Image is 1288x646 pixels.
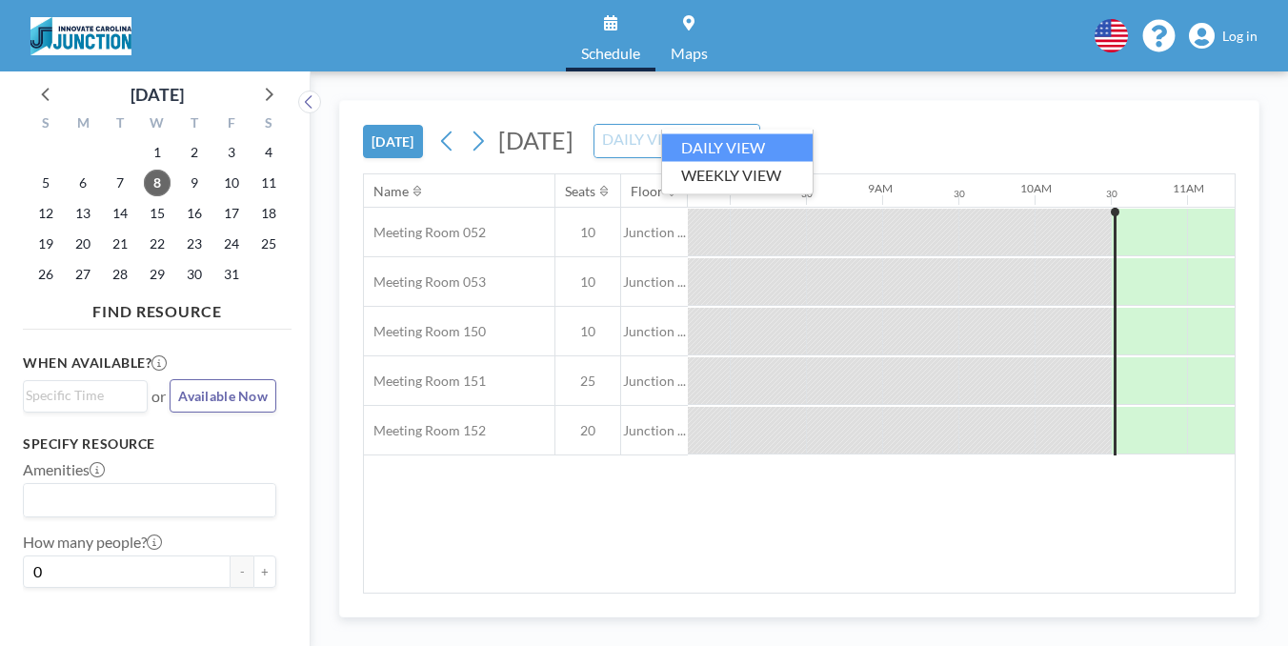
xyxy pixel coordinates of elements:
span: Junction ... [621,323,688,340]
li: WEEKLY VIEW [662,161,813,189]
span: Log in [1222,28,1258,45]
div: Name [373,183,409,200]
span: Monday, October 6, 2025 [70,170,96,196]
span: Wednesday, October 29, 2025 [144,261,171,288]
span: 10 [555,273,620,291]
span: Monday, October 13, 2025 [70,200,96,227]
span: Saturday, October 11, 2025 [255,170,282,196]
span: Available Now [178,388,268,404]
span: Meeting Room 151 [364,373,486,390]
span: Friday, October 3, 2025 [218,139,245,166]
div: S [250,112,287,137]
span: Wednesday, October 22, 2025 [144,231,171,257]
button: - [231,555,253,588]
span: Tuesday, October 21, 2025 [107,231,133,257]
input: Search for option [596,129,735,153]
button: [DATE] [363,125,423,158]
div: [DATE] [131,81,184,108]
span: Friday, October 31, 2025 [218,261,245,288]
span: Friday, October 10, 2025 [218,170,245,196]
h3: Specify resource [23,435,276,453]
span: Thursday, October 9, 2025 [181,170,208,196]
span: Sunday, October 5, 2025 [32,170,59,196]
span: Monday, October 20, 2025 [70,231,96,257]
span: [DATE] [498,126,574,154]
span: Tuesday, October 7, 2025 [107,170,133,196]
span: Meeting Room 152 [364,422,486,439]
span: Monday, October 27, 2025 [70,261,96,288]
span: Sunday, October 12, 2025 [32,200,59,227]
div: T [175,112,212,137]
input: Search for option [26,488,265,513]
span: Thursday, October 23, 2025 [181,231,208,257]
div: S [28,112,65,137]
div: M [65,112,102,137]
a: Log in [1189,23,1258,50]
span: Sunday, October 26, 2025 [32,261,59,288]
div: 10AM [1020,181,1052,195]
input: Search for option [26,385,136,406]
span: Thursday, October 2, 2025 [181,139,208,166]
span: Junction ... [621,422,688,439]
button: + [253,555,276,588]
h4: FIND RESOURCE [23,294,292,321]
span: Junction ... [621,273,688,291]
span: Tuesday, October 28, 2025 [107,261,133,288]
span: Friday, October 17, 2025 [218,200,245,227]
span: 10 [555,323,620,340]
div: W [139,112,176,137]
img: organization-logo [30,17,131,55]
span: Tuesday, October 14, 2025 [107,200,133,227]
div: Search for option [24,381,147,410]
button: Available Now [170,379,276,413]
span: Friday, October 24, 2025 [218,231,245,257]
span: Saturday, October 25, 2025 [255,231,282,257]
span: 20 [555,422,620,439]
span: Junction ... [621,224,688,241]
span: Junction ... [621,373,688,390]
span: Sunday, October 19, 2025 [32,231,59,257]
div: F [212,112,250,137]
div: 11AM [1173,181,1204,195]
span: Wednesday, October 15, 2025 [144,200,171,227]
span: Maps [671,46,708,61]
div: 9AM [868,181,893,195]
span: Meeting Room 052 [364,224,486,241]
span: Saturday, October 18, 2025 [255,200,282,227]
span: Meeting Room 150 [364,323,486,340]
span: Thursday, October 16, 2025 [181,200,208,227]
div: 30 [1106,188,1117,200]
span: Thursday, October 30, 2025 [181,261,208,288]
span: Meeting Room 053 [364,273,486,291]
span: 25 [555,373,620,390]
label: How many people? [23,533,162,552]
div: 30 [954,188,965,200]
div: Search for option [594,125,759,157]
span: Wednesday, October 1, 2025 [144,139,171,166]
li: DAILY VIEW [662,134,813,162]
label: Floor [23,603,58,622]
span: Saturday, October 4, 2025 [255,139,282,166]
label: Amenities [23,460,105,479]
span: or [151,387,166,406]
div: Floor [631,183,663,200]
span: 10 [555,224,620,241]
div: T [102,112,139,137]
div: Search for option [24,484,275,516]
span: Schedule [581,46,640,61]
span: Wednesday, October 8, 2025 [144,170,171,196]
div: Seats [565,183,595,200]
